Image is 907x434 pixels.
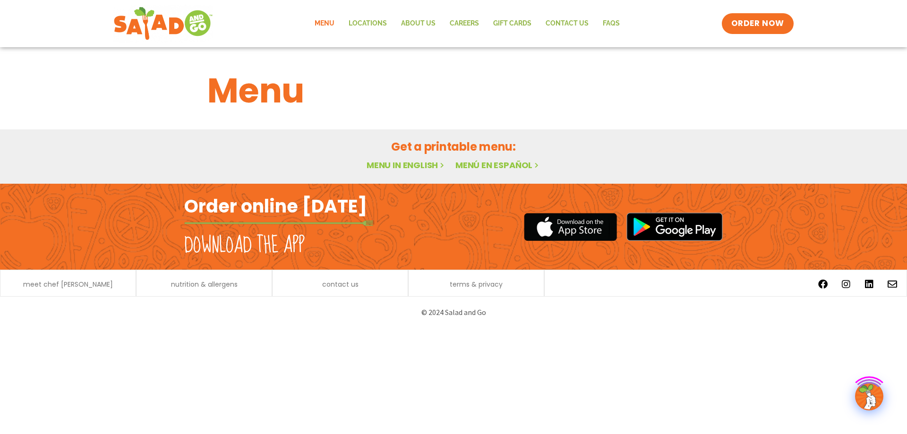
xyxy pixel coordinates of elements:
img: google_play [626,213,723,241]
a: Contact Us [539,13,596,34]
img: appstore [524,212,617,242]
a: About Us [394,13,443,34]
a: Menú en español [455,159,540,171]
nav: Menu [308,13,627,34]
img: fork [184,221,373,226]
a: nutrition & allergens [171,281,238,288]
h1: Menu [207,65,700,116]
a: Menu [308,13,342,34]
a: terms & privacy [450,281,503,288]
span: ORDER NOW [731,18,784,29]
a: meet chef [PERSON_NAME] [23,281,113,288]
h2: Download the app [184,232,305,259]
a: Careers [443,13,486,34]
a: ORDER NOW [722,13,794,34]
h2: Order online [DATE] [184,195,367,218]
p: © 2024 Salad and Go [189,306,718,319]
img: new-SAG-logo-768×292 [113,5,213,43]
a: Menu in English [367,159,446,171]
a: GIFT CARDS [486,13,539,34]
a: FAQs [596,13,627,34]
h2: Get a printable menu: [207,138,700,155]
a: contact us [322,281,359,288]
a: Locations [342,13,394,34]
